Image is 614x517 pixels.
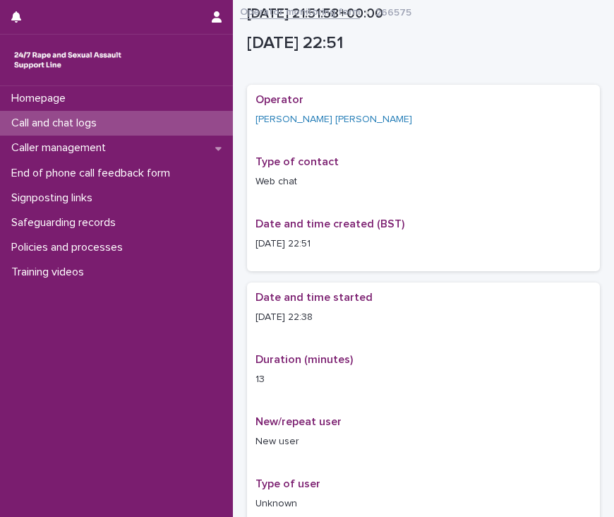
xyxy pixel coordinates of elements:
[375,4,411,19] p: 266575
[255,478,320,489] span: Type of user
[6,191,104,205] p: Signposting links
[6,266,95,279] p: Training videos
[255,497,591,511] p: Unknown
[255,94,303,105] span: Operator
[6,117,108,130] p: Call and chat logs
[255,310,591,325] p: [DATE] 22:38
[6,141,117,155] p: Caller management
[6,216,127,230] p: Safeguarding records
[255,174,591,189] p: Web chat
[255,292,373,303] span: Date and time started
[255,354,353,365] span: Duration (minutes)
[255,218,404,230] span: Date and time created (BST)
[255,156,339,167] span: Type of contact
[255,434,591,449] p: New user
[240,3,360,19] a: Operator monitoring form
[255,237,591,251] p: [DATE] 22:51
[6,241,134,254] p: Policies and processes
[6,167,181,180] p: End of phone call feedback form
[255,416,342,427] span: New/repeat user
[255,112,412,127] a: [PERSON_NAME] [PERSON_NAME]
[6,92,77,105] p: Homepage
[11,46,124,74] img: rhQMoQhaT3yELyF149Cw
[255,372,591,387] p: 13
[247,33,594,54] p: [DATE] 22:51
